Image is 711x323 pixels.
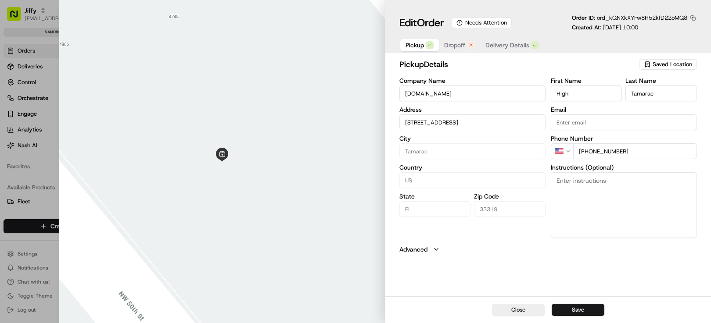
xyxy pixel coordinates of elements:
[399,85,546,101] input: Enter company name
[30,92,111,99] div: We're available if you need us!
[9,84,25,99] img: 1736555255976-a54dd68f-1ca7-489b-9aae-adbdc363a1c4
[603,24,638,31] span: [DATE] 10:00
[9,128,16,135] div: 📗
[399,58,638,71] h2: pickup Details
[23,57,158,66] input: Got a question? Start typing here...
[492,304,545,316] button: Close
[9,35,160,49] p: Welcome 👋
[551,164,697,170] label: Instructions (Optional)
[572,14,687,22] p: Order ID:
[406,41,424,50] span: Pickup
[399,201,471,217] input: Enter state
[71,124,144,139] a: 💻API Documentation
[417,16,444,30] span: Order
[87,149,106,155] span: Pylon
[399,16,444,30] h1: Edit
[552,304,604,316] button: Save
[30,84,144,92] div: Start new chat
[399,245,697,254] button: Advanced
[399,135,546,142] label: City
[399,245,427,254] label: Advanced
[625,78,697,84] label: Last Name
[444,41,465,50] span: Dropoff
[485,41,529,50] span: Delivery Details
[573,143,697,159] input: Enter phone number
[62,148,106,155] a: Powered byPylon
[83,127,141,136] span: API Documentation
[551,85,622,101] input: Enter first name
[597,14,687,21] span: ord_kQNXkXYFw8H52kfD22oMQ8
[551,78,622,84] label: First Name
[474,193,546,199] label: Zip Code
[399,78,546,84] label: Company Name
[399,193,471,199] label: State
[399,164,546,170] label: Country
[399,114,546,130] input: 4768 W Commercial Blvd, Tamarac, FL 33319, USA
[5,124,71,139] a: 📗Knowledge Base
[639,58,697,71] button: Saved Location
[399,172,546,188] input: Enter country
[452,18,512,28] div: Needs Attention
[572,24,638,32] p: Created At:
[399,143,546,159] input: Enter city
[551,106,697,113] label: Email
[149,86,160,97] button: Start new chat
[653,60,692,68] span: Saved Location
[9,9,26,26] img: Nash
[551,114,697,130] input: Enter email
[74,128,81,135] div: 💻
[399,106,546,113] label: Address
[625,85,697,101] input: Enter last name
[18,127,67,136] span: Knowledge Base
[474,201,546,217] input: Enter zip code
[551,135,697,142] label: Phone Number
